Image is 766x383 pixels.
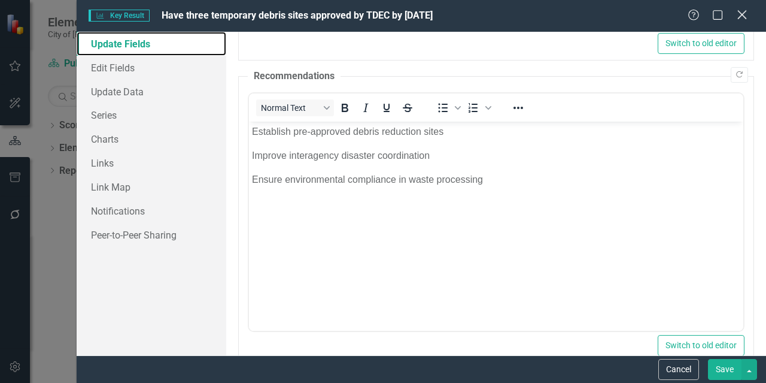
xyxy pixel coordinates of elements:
button: Cancel [658,359,699,380]
legend: Recommendations [248,70,341,83]
button: Block Normal Text [256,99,334,116]
button: Strikethrough [397,99,418,116]
a: Links [77,151,226,175]
a: Peer-to-Peer Sharing [77,223,226,247]
span: Have three temporary debris sites approved by TDEC by [DATE] [162,10,433,21]
span: Key Result [89,10,150,22]
button: Underline [376,99,397,116]
span: Normal Text [261,103,320,113]
a: Link Map [77,175,226,199]
button: Reveal or hide additional toolbar items [508,99,528,116]
button: Bold [335,99,355,116]
button: Italic [355,99,376,116]
a: Update Fields [77,32,226,56]
button: Save [708,359,741,380]
button: Switch to old editor [658,33,744,54]
iframe: Rich Text Area [249,122,743,331]
a: Edit Fields [77,56,226,80]
button: Switch to old editor [658,335,744,356]
a: Series [77,103,226,127]
a: Update Data [77,80,226,104]
p: This aims to create ready-to-activate locations for sorting, processing, and reducing disaster de... [3,3,491,46]
div: Numbered list [463,99,493,116]
strong: Locate three Debris Reduction Sites and get them approved by TDEC. [3,5,321,15]
a: Notifications [77,199,226,223]
div: Bullet list [433,99,463,116]
a: Charts [77,127,226,151]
